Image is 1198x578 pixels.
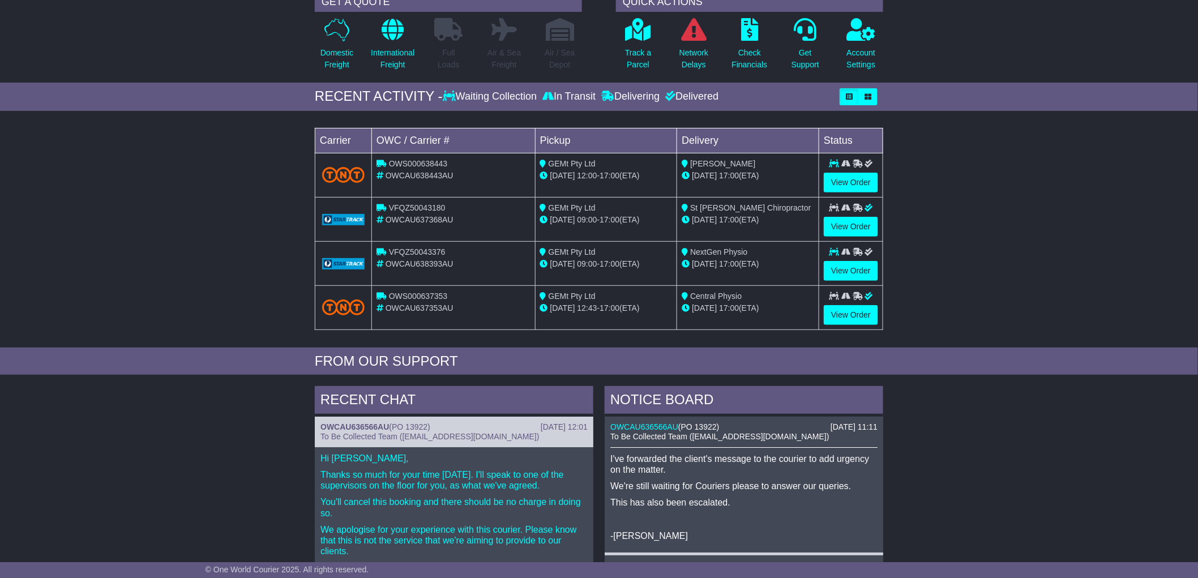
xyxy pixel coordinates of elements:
[386,259,453,268] span: OWCAU638393AU
[540,214,673,226] div: - (ETA)
[662,91,718,103] div: Delivered
[206,565,369,574] span: © One World Courier 2025. All rights reserved.
[610,422,678,431] a: OWCAU636566AU
[315,128,372,153] td: Carrier
[549,203,596,212] span: GEMt Pty Ltd
[682,302,814,314] div: (ETA)
[610,530,878,541] p: -[PERSON_NAME]
[625,47,651,71] p: Track a Parcel
[719,259,739,268] span: 17:00
[610,497,878,508] p: This has also been escalated.
[610,481,878,491] p: We're still waiting for Couriers please to answer our queries.
[624,18,652,77] a: Track aParcel
[550,215,575,224] span: [DATE]
[540,258,673,270] div: - (ETA)
[549,292,596,301] span: GEMt Pty Ltd
[549,247,596,256] span: GEMt Pty Ltd
[824,217,878,237] a: View Order
[692,171,717,180] span: [DATE]
[320,422,389,431] a: OWCAU636566AU
[443,91,540,103] div: Waiting Collection
[320,469,588,491] p: Thanks so much for your time [DATE]. I'll speak to one of the supervisors on the floor for you, a...
[577,215,597,224] span: 09:00
[322,214,365,225] img: GetCarrierServiceLogo
[320,432,539,441] span: To Be Collected Team ([EMAIL_ADDRESS][DOMAIN_NAME])
[682,170,814,182] div: (ETA)
[315,386,593,417] div: RECENT CHAT
[610,561,678,570] a: OWCAU636566AU
[682,214,814,226] div: (ETA)
[577,171,597,180] span: 12:00
[681,561,717,570] span: PO 13922
[690,203,811,212] span: St [PERSON_NAME] Chiropractor
[389,203,446,212] span: VFQZ50043180
[550,259,575,268] span: [DATE]
[540,91,598,103] div: In Transit
[819,128,883,153] td: Status
[315,353,883,370] div: FROM OUR SUPPORT
[847,47,876,71] p: Account Settings
[831,561,878,571] div: [DATE] 08:37
[540,302,673,314] div: - (ETA)
[824,305,878,325] a: View Order
[577,303,597,312] span: 12:43
[322,258,365,269] img: GetCarrierServiceLogo
[791,18,820,77] a: GetSupport
[320,453,588,464] p: Hi [PERSON_NAME],
[690,159,755,168] span: [PERSON_NAME]
[682,258,814,270] div: (ETA)
[791,47,819,71] p: Get Support
[719,215,739,224] span: 17:00
[677,128,819,153] td: Delivery
[322,167,365,182] img: TNT_Domestic.png
[690,247,747,256] span: NextGen Physio
[392,422,427,431] span: PO 13922
[370,18,415,77] a: InternationalFreight
[320,47,353,71] p: Domestic Freight
[389,247,446,256] span: VFQZ50043376
[386,215,453,224] span: OWCAU637368AU
[731,18,768,77] a: CheckFinancials
[389,159,448,168] span: OWS000638443
[320,524,588,557] p: We apologise for your experience with this courier. Please know that this is not the service that...
[610,561,878,571] div: ( )
[320,18,354,77] a: DomesticFreight
[600,171,619,180] span: 17:00
[719,303,739,312] span: 17:00
[545,47,575,71] p: Air / Sea Depot
[605,386,883,417] div: NOTICE BOARD
[372,128,536,153] td: OWC / Carrier #
[320,496,588,518] p: You'll cancel this booking and there should be no charge in doing so.
[541,422,588,432] div: [DATE] 12:01
[824,173,878,192] a: View Order
[487,47,521,71] p: Air & Sea Freight
[322,299,365,315] img: TNT_Domestic.png
[371,47,414,71] p: International Freight
[692,215,717,224] span: [DATE]
[692,259,717,268] span: [DATE]
[690,292,742,301] span: Central Physio
[719,171,739,180] span: 17:00
[600,259,619,268] span: 17:00
[692,303,717,312] span: [DATE]
[600,215,619,224] span: 17:00
[600,303,619,312] span: 17:00
[549,159,596,168] span: GEMt Pty Ltd
[386,171,453,180] span: OWCAU638443AU
[679,18,709,77] a: NetworkDelays
[320,422,588,432] div: ( )
[824,261,878,281] a: View Order
[679,47,708,71] p: Network Delays
[315,88,443,105] div: RECENT ACTIVITY -
[610,422,878,432] div: ( )
[831,422,878,432] div: [DATE] 11:11
[434,47,463,71] p: Full Loads
[846,18,876,77] a: AccountSettings
[598,91,662,103] div: Delivering
[550,171,575,180] span: [DATE]
[732,47,768,71] p: Check Financials
[386,303,453,312] span: OWCAU637353AU
[577,259,597,268] span: 09:00
[610,432,829,441] span: To Be Collected Team ([EMAIL_ADDRESS][DOMAIN_NAME])
[610,453,878,475] p: I've forwarded the client's message to the courier to add urgency on the matter.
